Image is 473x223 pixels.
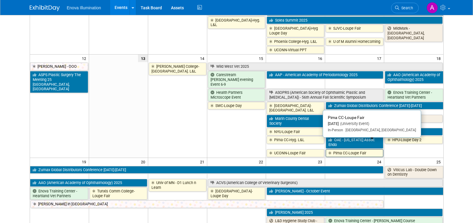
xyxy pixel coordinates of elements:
a: SWC-Loupe Day [208,102,265,110]
span: 13 [138,55,148,62]
span: 18 [436,55,443,62]
a: ACVS (American College of Veterinary Surgeons) [208,179,443,187]
a: [PERSON_NAME] - OOO [30,63,88,70]
a: [GEOGRAPHIC_DATA]-Hyg. L&L [208,16,265,29]
div: [DATE] [328,121,416,126]
span: 20 [140,158,148,165]
span: 23 [317,158,325,165]
span: 16 [317,55,325,62]
span: 21 [199,158,207,165]
a: Phoenix College-Hyg. L&L [267,38,324,46]
a: Univ of MN - D1 Lunch n Learn [149,179,206,191]
span: (University Event) [339,121,369,126]
a: Tunxis Comm College-Loupe Fair [90,187,147,200]
a: Enova Training Center - Heartland Vet Partners [30,187,88,200]
span: Search [399,6,413,10]
a: NYU-Loupe Fair [267,128,324,136]
a: Marin County Dental Society [267,115,324,127]
span: Pima CC-Loupe Fair [328,115,364,120]
a: AAP - American Academy of Periodontology 2025 [267,71,383,79]
img: ExhibitDay [30,5,60,11]
a: AAO (American Academy of Ophthalmology) 2025 [385,71,443,83]
span: 12 [81,55,89,62]
a: [PERSON_NAME] 2025 [267,209,442,216]
a: [PERSON_NAME] - October Event [267,187,443,195]
span: 15 [258,55,266,62]
span: 14 [199,55,207,62]
a: SJVC-Loupe Fair [326,25,383,32]
img: Andrea Miller [427,2,438,13]
a: OAE - [US_STATE] Assoc Endo [326,136,383,148]
span: [GEOGRAPHIC_DATA], [GEOGRAPHIC_DATA] [343,128,416,132]
span: 17 [376,55,384,62]
a: Search [391,3,419,13]
a: [GEOGRAPHIC_DATA]-Loupe Day [208,187,265,200]
a: AAO (American Academy of Ophthalmology) 2025 [30,179,147,187]
a: [GEOGRAPHIC_DATA]-[GEOGRAPHIC_DATA]. L&L [267,102,324,114]
a: Zumax Global Distributors Conference [DATE]-[DATE] [326,102,443,110]
a: Solea Summit 2025 [267,16,442,24]
a: Pima CC-Loupe Fair [326,149,383,157]
a: Zumax Global Distributors Conference [DATE]-[DATE] [30,166,384,174]
span: 25 [436,158,443,165]
a: UCONN-Loupe Fair [267,149,324,157]
a: Health Partners Microscope Event [208,89,265,101]
a: Viticus Lab - Double Down on Dentistry [385,166,443,178]
a: ASOPRS (American Society of Ophthalmic Plastic and [MEDICAL_DATA]) - 56th Annual Fall Scientific ... [267,89,383,101]
a: [PERSON_NAME] College-[GEOGRAPHIC_DATA]. L&L [149,63,206,75]
a: MidMark - [GEOGRAPHIC_DATA], [GEOGRAPHIC_DATA] [385,25,442,42]
a: [PERSON_NAME] in [GEOGRAPHIC_DATA] [31,200,384,208]
a: UCONN-Virtual PPT [267,46,324,54]
a: U of M Alumni Homecoming [326,38,383,46]
span: In-Person [328,128,343,132]
a: Enova Training Center - Heartland Vet Partners [385,89,443,101]
a: Wild West Vet 2025 [208,63,443,70]
span: 19 [81,158,89,165]
span: 22 [258,158,266,165]
a: Pima CC-Hyg. L&L [267,136,324,144]
a: Carestream [PERSON_NAME] evening Event 6-9 [208,71,265,88]
a: HPU-Loupe Day 2 [385,136,442,144]
a: ASPS Plastic Surgery The Meeting 25 [GEOGRAPHIC_DATA], [GEOGRAPHIC_DATA] [30,71,88,93]
span: 24 [376,158,384,165]
a: [GEOGRAPHIC_DATA]-Hyg Loupe Day [267,25,324,37]
span: Enova Illumination [67,5,101,10]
